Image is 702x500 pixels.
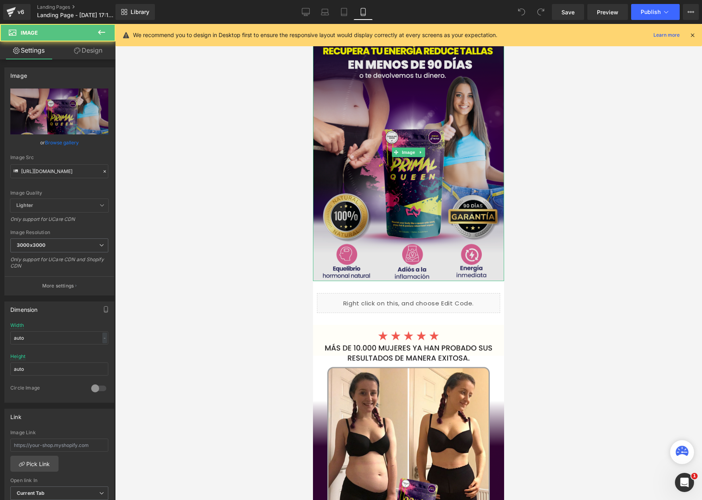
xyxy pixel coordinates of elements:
[59,41,117,59] a: Design
[10,354,25,359] div: Height
[691,473,698,479] span: 1
[3,4,31,20] a: v6
[10,385,83,393] div: Circle Image
[10,456,59,472] a: Pick Link
[37,12,113,18] span: Landing Page - [DATE] 17:15:07
[10,302,38,313] div: Dimension
[315,4,334,20] a: Laptop
[45,136,79,150] a: Browse gallery
[131,8,149,16] span: Library
[17,242,45,248] b: 3000x3000
[675,473,694,492] iframe: Intercom live chat
[10,164,108,178] input: Link
[42,282,74,289] p: More settings
[334,4,354,20] a: Tablet
[631,4,680,20] button: Publish
[597,8,618,16] span: Preview
[16,202,33,208] b: Lighter
[587,4,628,20] a: Preview
[10,478,108,483] div: Open link In
[10,256,108,274] div: Only support for UCare CDN and Shopify CDN
[650,30,683,40] a: Learn more
[10,409,22,420] div: Link
[641,9,661,15] span: Publish
[354,4,373,20] a: Mobile
[87,124,104,133] span: Image
[104,124,112,133] a: Expand / Collapse
[5,276,114,295] button: More settings
[10,331,108,344] input: auto
[10,216,108,228] div: Only support for UCare CDN
[10,230,108,235] div: Image Resolution
[10,430,108,435] div: Image Link
[683,4,699,20] button: More
[21,30,38,36] span: Image
[514,4,530,20] button: Undo
[533,4,549,20] button: Redo
[561,8,575,16] span: Save
[10,190,108,196] div: Image Quality
[10,138,108,147] div: or
[10,439,108,452] input: https://your-shop.myshopify.com
[10,155,108,160] div: Image Src
[10,68,27,79] div: Image
[296,4,315,20] a: Desktop
[10,323,24,328] div: Width
[102,333,107,343] div: -
[16,7,26,17] div: v6
[10,362,108,376] input: auto
[17,490,45,496] b: Current Tab
[133,31,497,39] p: We recommend you to design in Desktop first to ensure the responsive layout would display correct...
[37,4,129,10] a: Landing Pages
[115,4,155,20] a: New Library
